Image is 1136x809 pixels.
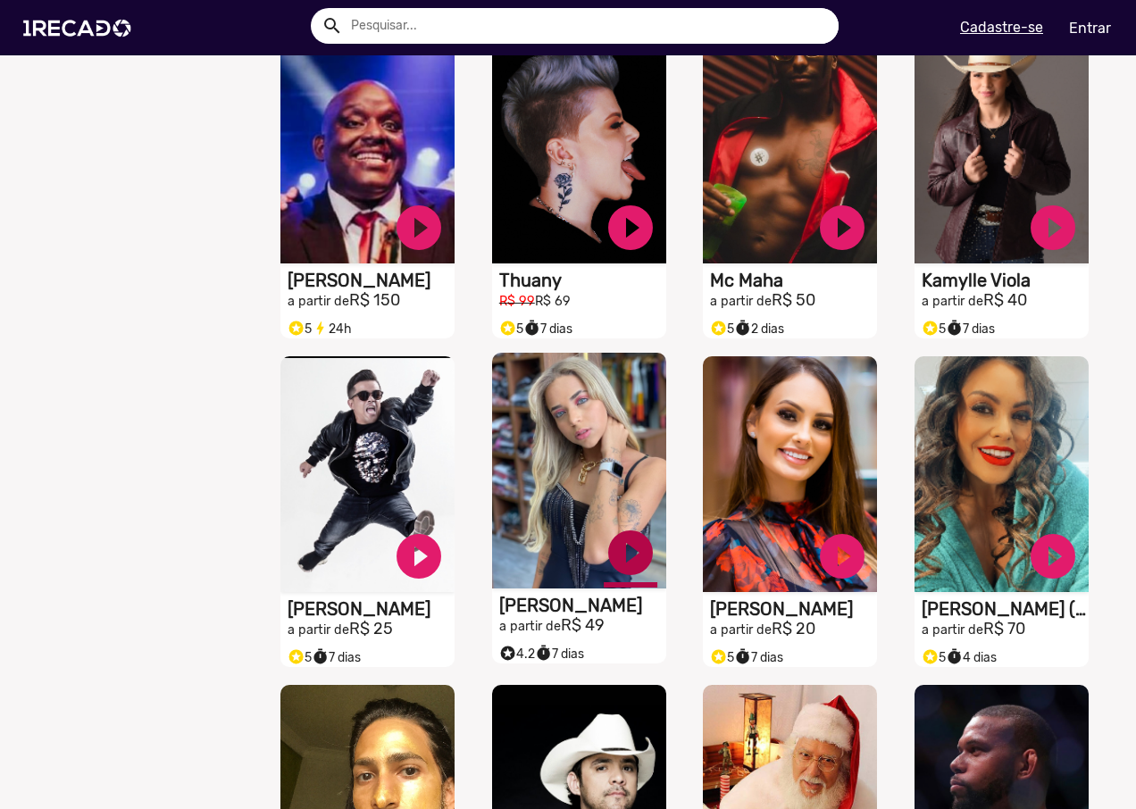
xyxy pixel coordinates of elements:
[922,321,946,337] span: 5
[946,315,963,337] i: timer
[604,201,657,254] a: play_circle_filled
[1026,201,1080,254] a: play_circle_filled
[922,620,1089,639] h2: R$ 70
[734,321,784,337] span: 2 dias
[288,648,305,665] small: stars
[499,619,561,634] small: a partir de
[322,15,343,37] mat-icon: Example home icon
[312,648,329,665] small: timer
[915,356,1089,592] video: S1RECADO vídeos dedicados para fãs e empresas
[710,620,877,639] h2: R$ 20
[710,650,734,665] span: 5
[922,291,1089,311] h2: R$ 40
[288,644,305,665] i: Selo super talento
[288,294,349,309] small: a partir de
[922,294,983,309] small: a partir de
[315,9,347,40] button: Example home icon
[312,644,329,665] i: timer
[280,28,455,263] video: S1RECADO vídeos dedicados para fãs e empresas
[710,315,727,337] i: Selo super talento
[710,321,734,337] span: 5
[915,28,1089,263] video: S1RECADO vídeos dedicados para fãs e empresas
[499,616,666,636] h2: R$ 49
[703,356,877,592] video: S1RECADO vídeos dedicados para fãs e empresas
[922,622,983,638] small: a partir de
[312,321,352,337] span: 24h
[734,648,751,665] small: timer
[710,598,877,620] h1: [PERSON_NAME]
[499,645,516,662] small: stars
[710,320,727,337] small: stars
[703,28,877,263] video: S1RECADO vídeos dedicados para fãs e empresas
[710,648,727,665] small: stars
[734,650,783,665] span: 7 dias
[280,356,455,592] video: S1RECADO vídeos dedicados para fãs e empresas
[535,646,584,662] span: 7 dias
[499,595,666,616] h1: [PERSON_NAME]
[523,320,540,337] small: timer
[815,530,869,583] a: play_circle_filled
[288,320,305,337] small: stars
[946,320,963,337] small: timer
[288,598,455,620] h1: [PERSON_NAME]
[338,8,839,44] input: Pesquisar...
[710,622,772,638] small: a partir de
[734,644,751,665] i: timer
[392,530,446,583] a: play_circle_filled
[815,201,869,254] a: play_circle_filled
[922,650,946,665] span: 5
[499,321,523,337] span: 5
[288,620,455,639] h2: R$ 25
[288,321,312,337] span: 5
[946,648,963,665] small: timer
[946,321,995,337] span: 7 dias
[946,650,997,665] span: 4 dias
[734,315,751,337] i: timer
[1026,530,1080,583] a: play_circle_filled
[312,650,361,665] span: 7 dias
[392,201,446,254] a: play_circle_filled
[734,320,751,337] small: timer
[492,353,666,588] video: S1RECADO vídeos dedicados para fãs e empresas
[922,320,939,337] small: stars
[499,646,535,662] span: 4.2
[288,650,312,665] span: 5
[288,622,349,638] small: a partir de
[922,648,939,665] small: stars
[946,644,963,665] i: timer
[288,315,305,337] i: Selo super talento
[1057,13,1123,44] a: Entrar
[710,270,877,291] h1: Mc Maha
[604,526,657,580] a: play_circle_filled
[312,315,329,337] i: bolt
[312,320,329,337] small: bolt
[535,645,552,662] small: timer
[535,294,571,309] small: R$ 69
[710,291,877,311] h2: R$ 50
[922,315,939,337] i: Selo super talento
[499,640,516,662] i: Selo super talento
[535,640,552,662] i: timer
[288,270,455,291] h1: [PERSON_NAME]
[288,291,455,311] h2: R$ 150
[922,644,939,665] i: Selo super talento
[499,315,516,337] i: Selo super talento
[499,270,666,291] h1: Thuany
[499,320,516,337] small: stars
[499,294,535,309] small: R$ 99
[710,644,727,665] i: Selo super talento
[492,28,666,263] video: S1RECADO vídeos dedicados para fãs e empresas
[922,270,1089,291] h1: Kamylle Viola
[710,294,772,309] small: a partir de
[523,315,540,337] i: timer
[523,321,572,337] span: 7 dias
[922,598,1089,620] h1: [PERSON_NAME] ( A Ciumenta)
[960,19,1043,36] u: Cadastre-se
